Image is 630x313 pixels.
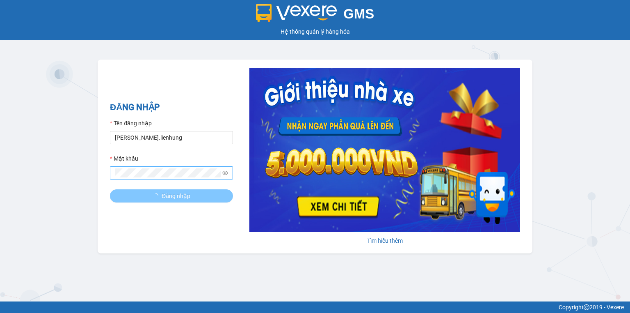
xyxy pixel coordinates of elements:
[110,131,233,144] input: Tên đăng nhập
[2,27,628,36] div: Hệ thống quản lý hàng hóa
[153,193,162,199] span: loading
[6,303,624,312] div: Copyright 2019 - Vexere
[343,6,374,21] span: GMS
[115,168,221,177] input: Mật khẩu
[110,119,152,128] label: Tên đăng nhập
[584,304,589,310] span: copyright
[256,4,337,22] img: logo 2
[249,68,520,232] img: banner-0
[162,191,190,200] span: Đăng nhập
[222,170,228,176] span: eye
[249,236,520,245] div: Tìm hiểu thêm
[110,189,233,203] button: Đăng nhập
[110,101,233,114] h2: ĐĂNG NHẬP
[256,12,374,19] a: GMS
[110,154,138,163] label: Mật khẩu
